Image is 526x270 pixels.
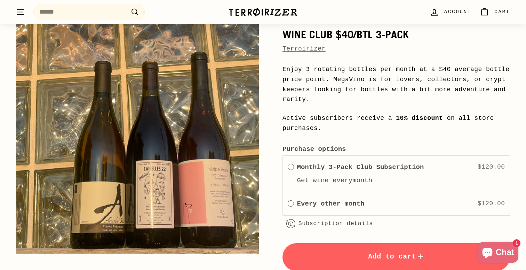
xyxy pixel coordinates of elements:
span: Cart [494,8,510,16]
label: Get wine every [297,177,353,184]
a: Cart [476,2,514,22]
label: Monthly 3-Pack Club Subscription [297,162,424,172]
label: month [352,177,372,184]
a: Account [425,2,476,22]
span: $120.00 [478,200,505,207]
h1: Wine Club $40/btl 3-Pack [282,29,510,40]
strong: 10% discount [396,115,443,122]
span: $120.00 [478,163,505,170]
div: Every other month [288,199,294,209]
inbox-online-store-chat: Shopify online store chat [476,242,520,264]
div: Monthly 3-Pack Club Subscription [288,162,294,172]
span: Account [444,8,471,16]
p: Enjoy 3 rotating bottles per month at a $40 average bottle price point. MegaVino is for lovers, c... [282,64,510,105]
label: Every other month [297,199,365,209]
p: Active subscribers receive a on all store purchases. [282,113,510,133]
label: Purchase options [282,144,510,154]
a: Terroirizer [282,45,326,52]
a: Subscription details [298,220,373,227]
span: Add to cart [368,253,424,261]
